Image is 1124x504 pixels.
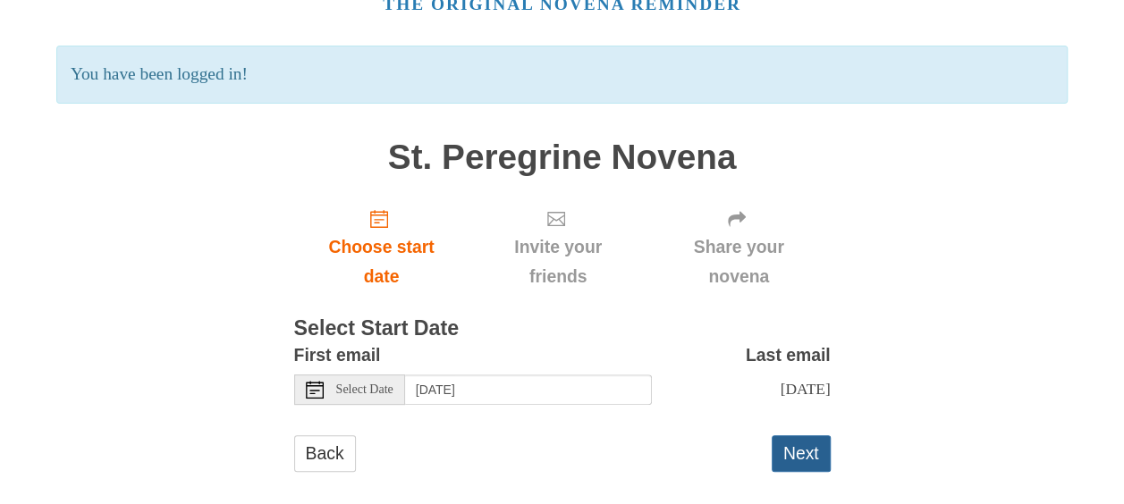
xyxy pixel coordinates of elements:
p: You have been logged in! [56,46,1068,104]
div: Click "Next" to confirm your start date first. [647,194,831,300]
span: Share your novena [665,232,813,291]
span: [DATE] [780,380,830,398]
label: First email [294,340,381,370]
h3: Select Start Date [294,317,831,340]
label: Last email [746,340,831,370]
span: Invite your friends [486,232,629,291]
h1: St. Peregrine Novena [294,139,831,177]
span: Select Date [336,383,393,396]
a: Back [294,435,356,472]
span: Choose start date [312,232,452,291]
a: Choose start date [294,194,469,300]
button: Next [772,435,831,472]
div: Click "Next" to confirm your start date first. [469,194,647,300]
